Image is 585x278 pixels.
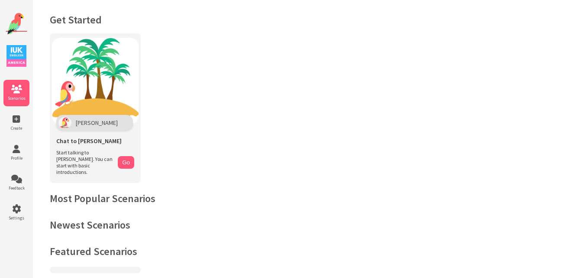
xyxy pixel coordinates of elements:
[6,45,26,67] img: IUK Logo
[56,137,122,145] span: Chat to [PERSON_NAME]
[3,125,29,131] span: Create
[50,218,568,232] h2: Newest Scenarios
[6,13,27,35] img: Website Logo
[3,95,29,101] span: Scenarios
[3,185,29,191] span: Feedback
[3,215,29,221] span: Settings
[58,117,71,128] img: Polly
[76,119,118,127] span: [PERSON_NAME]
[3,155,29,161] span: Profile
[50,192,568,205] h2: Most Popular Scenarios
[56,149,113,175] span: Start talking to [PERSON_NAME]. You can start with basic introductions.
[118,156,134,169] button: Go
[50,245,568,258] h2: Featured Scenarios
[50,13,568,26] h1: Get Started
[52,38,139,124] img: Chat with Polly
